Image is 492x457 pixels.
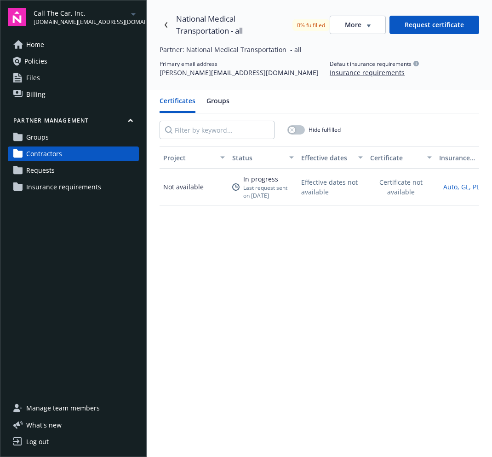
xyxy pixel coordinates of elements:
[160,68,319,77] div: [PERSON_NAME][EMAIL_ADDRESS][DOMAIN_NAME]
[309,126,341,134] span: Hide fulfilled
[160,146,229,169] button: Project
[8,420,76,430] button: What's new
[8,70,139,85] a: Files
[389,16,479,34] button: Request certificate
[229,146,297,169] button: Status
[26,37,44,52] span: Home
[163,182,204,192] div: Not available
[26,180,101,194] span: Insurance requirements
[8,37,139,52] a: Home
[8,130,139,145] a: Groups
[24,54,47,69] span: Policies
[26,434,49,449] div: Log out
[8,163,139,178] a: Requests
[26,420,62,430] span: What ' s new
[26,70,40,85] span: Files
[26,130,49,145] span: Groups
[26,163,55,178] span: Requests
[366,146,435,169] button: Certificate
[206,96,229,113] button: Groups
[8,180,139,194] a: Insurance requirements
[34,18,128,26] span: [DOMAIN_NAME][EMAIL_ADDRESS][DOMAIN_NAME]
[292,19,330,31] div: 0% fulfilled
[345,20,361,29] span: More
[34,8,139,26] button: Call The Car, Inc.[DOMAIN_NAME][EMAIL_ADDRESS][DOMAIN_NAME]arrowDropDown
[370,175,432,199] div: Certificate not available
[160,96,195,113] button: Certificates
[8,146,139,161] a: Contractors
[8,54,139,69] a: Policies
[163,153,215,163] div: Project
[370,153,422,163] div: Certificate
[26,146,62,161] span: Contractors
[243,184,294,199] div: Last request sent on [DATE]
[160,18,172,32] a: Navigate back
[128,8,139,19] a: arrowDropDown
[439,153,491,163] div: Insurance requirement
[160,121,275,139] input: Filter by keyword...
[176,13,289,37] div: National Medical Transportation - all
[297,146,366,169] button: Effective dates
[8,401,139,416] a: Manage team members
[301,177,363,197] div: Effective dates not available
[330,16,386,34] button: More
[26,87,46,102] span: Billing
[301,153,353,163] div: Effective dates
[160,60,319,68] div: Primary email address
[26,401,100,416] span: Manage team members
[330,60,419,68] div: Default insurance requirements
[8,8,26,26] img: navigator-logo.svg
[160,45,479,54] div: Partner: National Medical Transportation - all
[243,174,294,184] div: In progress
[330,68,405,77] button: Insurance requirements
[8,117,139,128] button: Partner management
[8,87,139,102] a: Billing
[232,153,284,163] div: Status
[34,8,128,18] span: Call The Car, Inc.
